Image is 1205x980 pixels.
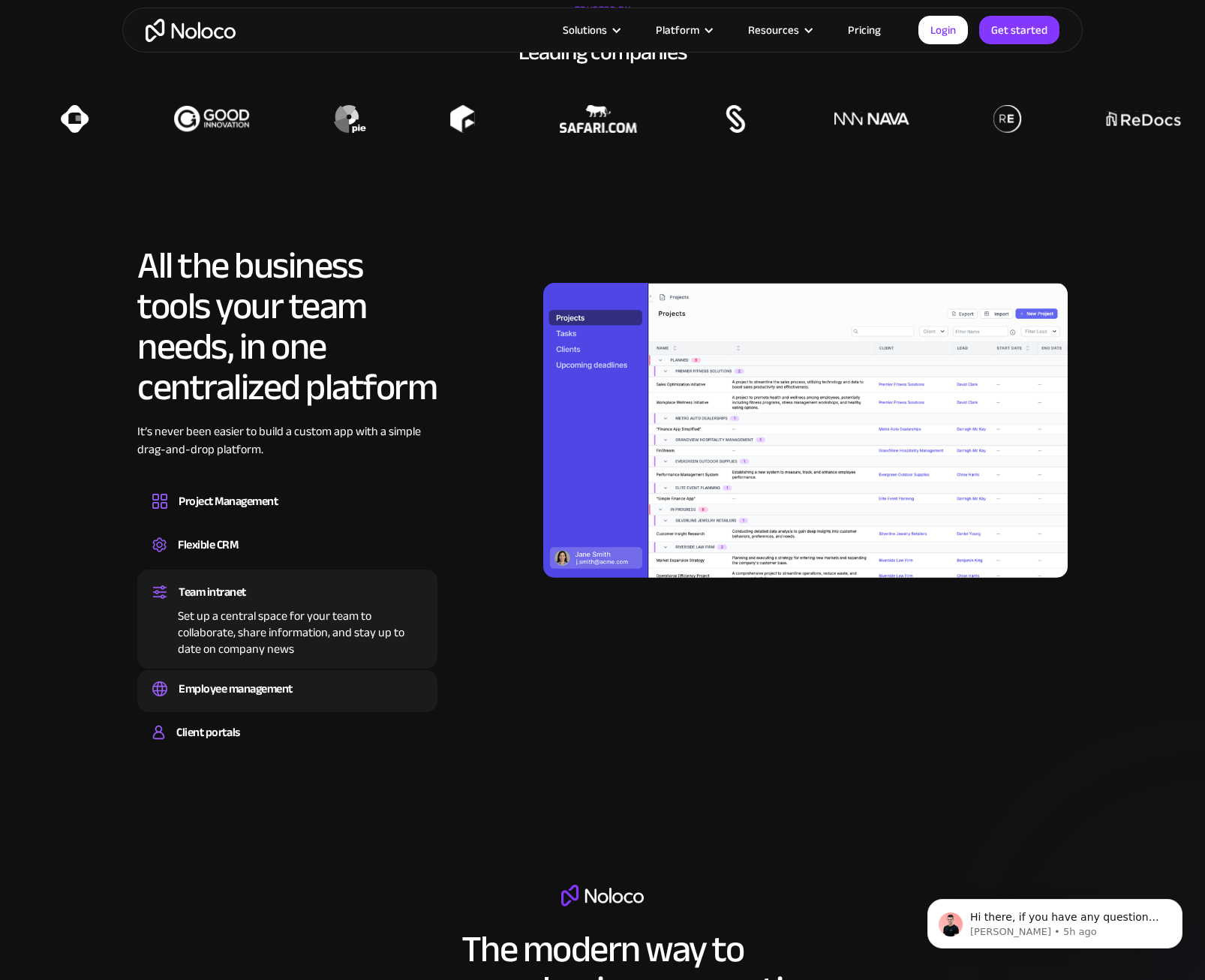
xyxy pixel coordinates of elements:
div: Flexible CRM [178,534,238,556]
div: Employee management [179,678,293,700]
div: Resources [748,20,799,40]
div: Set up a central space for your team to collaborate, share information, and stay up to date on co... [152,603,422,657]
a: Get started [979,16,1059,44]
div: Project Management [179,490,278,513]
div: It’s never been easier to build a custom app with a simple drag-and-drop platform. [137,422,437,481]
div: Platform [637,20,729,40]
div: Build a secure, fully-branded, and personalized client portal that lets your customers self-serve. [152,744,422,748]
a: home [146,19,236,42]
iframe: Intercom notifications message [905,867,1205,972]
div: Create a custom CRM that you can adapt to your business’s needs, centralize your workflows, and m... [152,556,422,561]
div: Client portals [176,721,239,744]
div: Design custom project management tools to speed up workflows, track progress, and optimize your t... [152,513,422,517]
a: Login [918,16,968,44]
div: Solutions [563,20,607,40]
div: Team intranet [179,581,246,603]
div: Easily manage employee information, track performance, and handle HR tasks from a single platform. [152,700,422,705]
a: Pricing [829,20,900,40]
div: Platform [656,20,699,40]
div: Solutions [544,20,637,40]
div: Resources [729,20,829,40]
h2: All the business tools your team needs, in one centralized platform [137,245,437,407]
